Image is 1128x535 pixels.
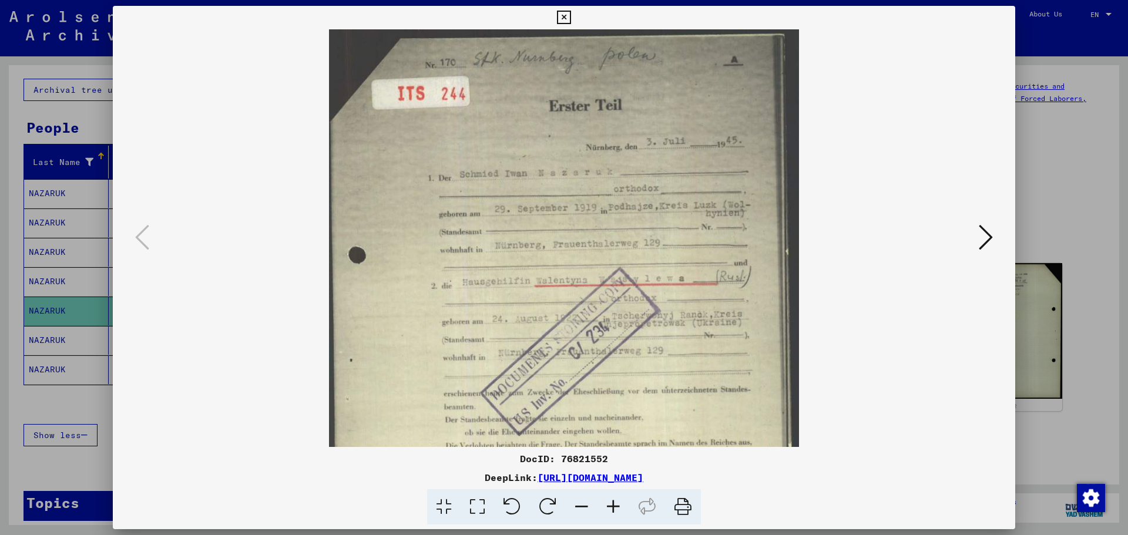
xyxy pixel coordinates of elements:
div: DocID: 76821552 [113,452,1015,466]
div: Change consent [1076,483,1104,512]
img: Change consent [1077,484,1105,512]
div: DeepLink: [113,470,1015,484]
a: [URL][DOMAIN_NAME] [538,472,643,483]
